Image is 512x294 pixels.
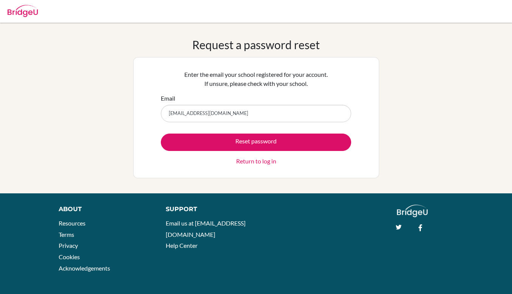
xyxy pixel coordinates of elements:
a: Acknowledgements [59,264,110,272]
img: Bridge-U [8,5,38,17]
a: Help Center [166,242,198,249]
label: Email [161,94,175,103]
p: Enter the email your school registered for your account. If unsure, please check with your school. [161,70,351,88]
a: Cookies [59,253,80,260]
img: logo_white@2x-f4f0deed5e89b7ecb1c2cc34c3e3d731f90f0f143d5ea2071677605dd97b5244.png [397,205,428,217]
div: Support [166,205,248,214]
a: Email us at [EMAIL_ADDRESS][DOMAIN_NAME] [166,219,246,238]
h1: Request a password reset [192,38,320,51]
a: Return to log in [236,157,276,166]
a: Privacy [59,242,78,249]
button: Reset password [161,134,351,151]
div: About [59,205,149,214]
a: Resources [59,219,86,227]
a: Terms [59,231,74,238]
